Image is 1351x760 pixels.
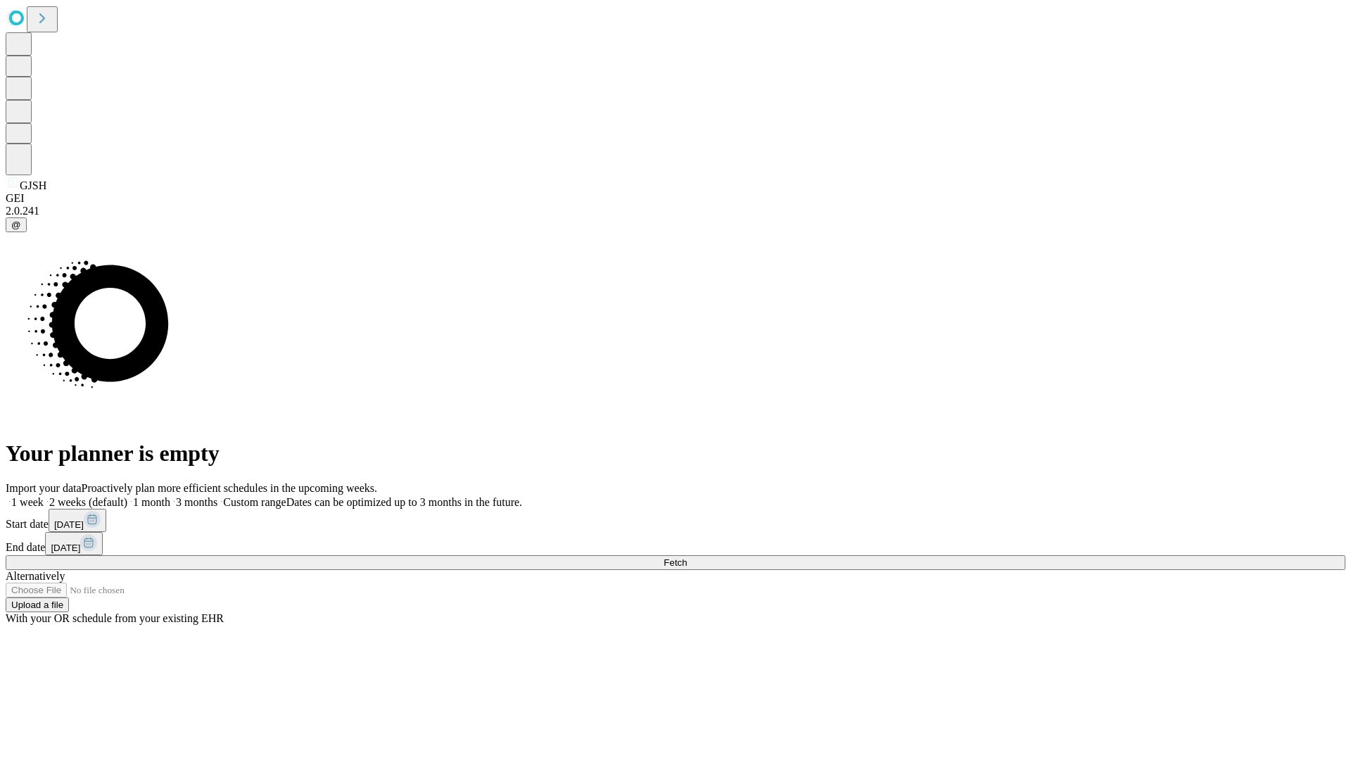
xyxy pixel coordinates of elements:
button: @ [6,217,27,232]
span: @ [11,220,21,230]
span: 1 month [133,496,170,508]
span: GJSH [20,179,46,191]
div: End date [6,532,1345,555]
span: Proactively plan more efficient schedules in the upcoming weeks. [82,482,377,494]
button: Fetch [6,555,1345,570]
span: Alternatively [6,570,65,582]
button: [DATE] [49,509,106,532]
div: GEI [6,192,1345,205]
span: 3 months [176,496,217,508]
span: 2 weeks (default) [49,496,127,508]
h1: Your planner is empty [6,441,1345,467]
span: With your OR schedule from your existing EHR [6,612,224,624]
span: [DATE] [54,519,84,530]
button: [DATE] [45,532,103,555]
span: Custom range [223,496,286,508]
span: Fetch [664,557,687,568]
div: 2.0.241 [6,205,1345,217]
div: Start date [6,509,1345,532]
span: [DATE] [51,543,80,553]
span: Import your data [6,482,82,494]
span: 1 week [11,496,44,508]
span: Dates can be optimized up to 3 months in the future. [286,496,522,508]
button: Upload a file [6,597,69,612]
